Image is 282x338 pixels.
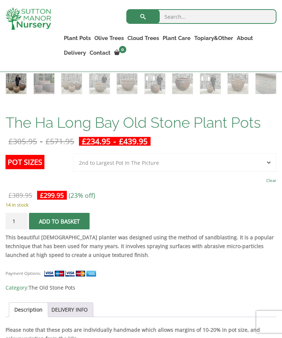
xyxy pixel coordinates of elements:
a: Plant Pots [62,33,93,43]
img: The Ha Long Bay Old Stone Plant Pots - Image 5 [117,73,137,94]
a: About [235,33,255,43]
img: The Ha Long Bay Old Stone Plant Pots - Image 6 [145,73,165,94]
img: The Ha Long Bay Old Stone Plant Pots - Image 2 [34,73,54,94]
img: The Ha Long Bay Old Stone Plant Pots - Image 9 [228,73,248,94]
a: Description [14,303,43,317]
h1: The Ha Long Bay Old Stone Plant Pots [6,115,276,130]
bdi: 439.95 [119,136,148,146]
a: Delivery [62,48,88,58]
a: Clear options [266,175,276,186]
bdi: 234.95 [82,136,111,146]
ins: - [79,137,151,146]
small: Payment Options: [6,270,41,276]
a: Cloud Trees [126,33,161,43]
label: Pot Sizes [6,155,44,169]
span: (23% off) [69,191,95,200]
a: Olive Trees [93,33,126,43]
img: payment supported [44,270,99,277]
button: Add to basket [29,213,90,229]
span: £ [40,191,44,200]
span: Category: [6,283,276,292]
img: The Ha Long Bay Old Stone Plant Pots - Image 3 [61,73,82,94]
img: The Ha Long Bay Old Stone Plant Pots [6,73,26,94]
span: 0 [119,46,126,53]
input: Search... [126,9,276,24]
span: £ [46,136,50,146]
span: £ [8,136,13,146]
p: . [6,233,276,259]
p: 14 in stock [6,200,276,209]
span: £ [119,136,123,146]
a: Plant Care [161,33,192,43]
a: 0 [112,48,129,58]
bdi: 571.95 [46,136,74,146]
bdi: 389.95 [8,191,32,200]
input: Product quantity [6,213,28,229]
img: The Ha Long Bay Old Stone Plant Pots - Image 10 [256,73,276,94]
del: - [6,137,77,146]
img: logo [6,7,51,30]
a: Topiary&Other [192,33,235,43]
a: The Old Stone Pots [29,284,75,291]
img: The Ha Long Bay Old Stone Plant Pots - Image 8 [200,73,221,94]
a: Contact [88,48,112,58]
span: £ [8,191,12,200]
a: DELIVERY INFO [51,303,88,317]
span: £ [82,136,86,146]
bdi: 299.95 [40,191,64,200]
img: The Ha Long Bay Old Stone Plant Pots - Image 7 [172,73,193,94]
bdi: 305.95 [8,136,37,146]
img: The Ha Long Bay Old Stone Plant Pots - Image 4 [89,73,110,94]
strong: This beautiful [DEMOGRAPHIC_DATA] planter was designed using the method of sandblasting. It is a ... [6,234,274,258]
